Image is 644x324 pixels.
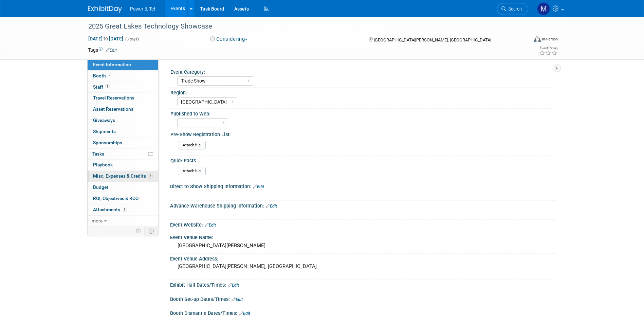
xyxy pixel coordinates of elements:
[170,88,553,96] div: Region:
[175,240,551,251] div: [GEOGRAPHIC_DATA][PERSON_NAME]
[133,227,145,235] td: Personalize Event Tab Strip
[122,207,127,212] span: 1
[88,171,158,182] a: Misc. Expenses & Credits3
[374,37,491,42] span: [GEOGRAPHIC_DATA][PERSON_NAME], [GEOGRAPHIC_DATA]
[232,297,243,302] a: Edit
[88,149,158,160] a: Tasks
[228,283,239,288] a: Edit
[92,218,103,223] span: more
[130,6,155,12] span: Power & Tel
[539,47,557,50] div: Event Rating
[170,220,556,229] div: Event Website:
[93,162,113,167] span: Playbook
[170,109,553,117] div: Published to Web:
[103,36,109,41] span: to
[88,138,158,148] a: Sponsorships
[105,84,110,89] span: 1
[106,48,117,53] a: Edit
[170,254,556,262] div: Event Venue Address:
[205,223,216,228] a: Edit
[537,2,550,15] img: Madalyn Bobbitt
[170,67,553,75] div: Event Category:
[88,82,158,93] a: Staff1
[170,201,556,210] div: Advance Warehouse Shipping Information:
[266,204,277,209] a: Edit
[178,263,324,269] pre: [GEOGRAPHIC_DATA][PERSON_NAME], [GEOGRAPHIC_DATA]
[239,311,250,316] a: Edit
[148,174,153,179] span: 3
[93,106,133,112] span: Asset Reservations
[93,118,115,123] span: Giveaways
[88,59,158,70] a: Event Information
[488,35,558,46] div: Event Format
[208,36,250,43] button: Considering
[93,95,134,101] span: Travel Reservations
[93,184,108,190] span: Budget
[170,232,556,241] div: Event Venue Name:
[88,204,158,215] a: Attachments1
[88,93,158,104] a: Travel Reservations
[88,115,158,126] a: Giveaways
[93,73,114,78] span: Booth
[93,84,110,90] span: Staff
[88,6,122,13] img: ExhibitDay
[88,104,158,115] a: Asset Reservations
[88,160,158,170] a: Playbook
[92,151,104,157] span: Tasks
[534,36,541,42] img: Format-Inperson.png
[88,126,158,137] a: Shipments
[144,227,158,235] td: Toggle Event Tabs
[125,37,139,41] span: (3 days)
[253,184,264,189] a: Edit
[88,193,158,204] a: ROI, Objectives & ROO
[88,71,158,82] a: Booth
[88,182,158,193] a: Budget
[93,62,131,67] span: Event Information
[542,37,558,42] div: In-Person
[88,36,124,42] span: [DATE] [DATE]
[88,216,158,227] a: more
[497,3,528,15] a: Search
[170,280,556,289] div: Exhibit Hall Dates/Times:
[170,308,556,317] div: Booth Dismantle Dates/Times:
[170,294,556,303] div: Booth Set-up Dates/Times:
[88,47,117,53] td: Tags
[93,196,139,201] span: ROI, Objectives & ROO
[86,20,518,33] div: 2025 Great Lakes Technology Showcase
[93,207,127,212] span: Attachments
[170,156,553,164] div: Quick Facts:
[93,140,122,145] span: Sponsorships
[109,74,112,77] i: Booth reservation complete
[93,129,116,134] span: Shipments
[93,173,153,179] span: Misc. Expenses & Credits
[506,6,522,12] span: Search
[170,181,556,190] div: Direct to Show Shipping Information:
[170,129,553,138] div: Pre-Show Registration List:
